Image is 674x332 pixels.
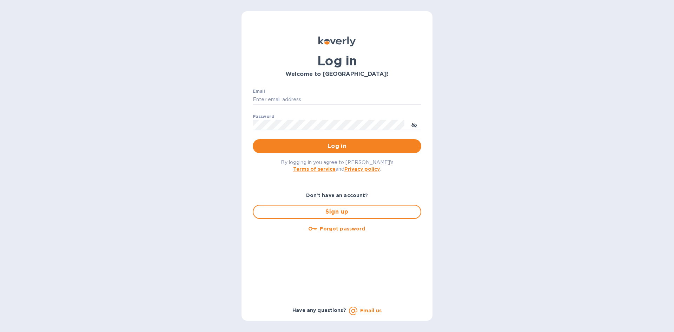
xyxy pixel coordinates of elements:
[407,118,421,132] button: toggle password visibility
[281,160,394,172] span: By logging in you agree to [PERSON_NAME]'s and .
[306,193,368,198] b: Don't have an account?
[292,307,346,313] b: Have any questions?
[258,142,416,150] span: Log in
[253,139,421,153] button: Log in
[253,205,421,219] button: Sign up
[253,95,421,105] input: Enter email address
[344,166,380,172] a: Privacy policy
[253,115,274,119] label: Password
[253,71,421,78] h3: Welcome to [GEOGRAPHIC_DATA]!
[320,226,365,232] u: Forgot password
[259,208,415,216] span: Sign up
[293,166,336,172] a: Terms of service
[318,37,356,46] img: Koverly
[253,53,421,68] h1: Log in
[360,308,382,313] a: Email us
[253,89,265,93] label: Email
